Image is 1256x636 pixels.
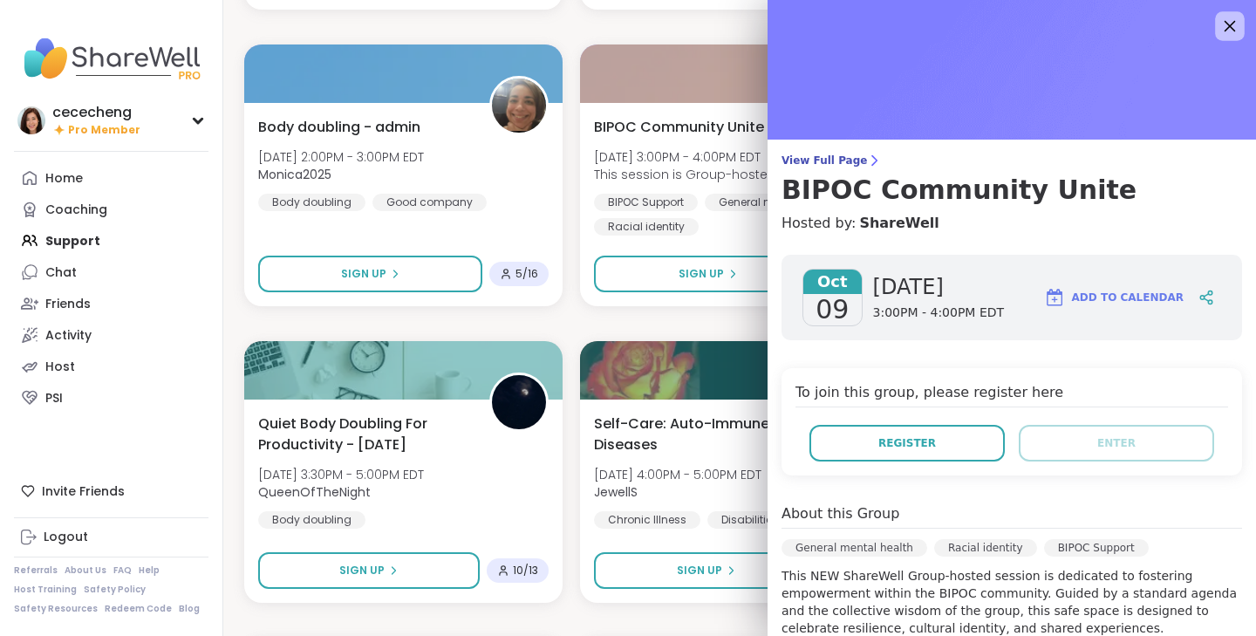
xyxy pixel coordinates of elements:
a: About Us [65,564,106,577]
div: Body doubling [258,511,365,529]
span: Register [878,435,936,451]
button: Sign Up [594,256,822,292]
div: Racial identity [594,218,699,236]
span: Quiet Body Doubling For Productivity - [DATE] [258,414,470,455]
span: [DATE] 2:00PM - 3:00PM EDT [258,148,424,166]
a: Redeem Code [105,603,172,615]
div: cececheng [52,103,140,122]
a: Safety Resources [14,603,98,615]
a: Coaching [14,194,208,225]
span: Enter [1097,435,1136,451]
span: Add to Calendar [1072,290,1184,305]
span: [DATE] 3:00PM - 4:00PM EDT [594,148,776,166]
a: FAQ [113,564,132,577]
button: Enter [1019,425,1214,462]
span: [DATE] 3:30PM - 5:00PM EDT [258,466,424,483]
img: ShareWell Nav Logo [14,28,208,89]
div: Racial identity [934,539,1037,557]
span: Sign Up [339,563,385,578]
a: Host [14,351,208,382]
div: Good company [372,194,487,211]
div: Invite Friends [14,475,208,507]
a: Friends [14,288,208,319]
div: Coaching [45,202,107,219]
img: ShareWell Logomark [1044,287,1065,308]
button: Sign Up [258,552,480,589]
span: This session is Group-hosted [594,166,776,183]
div: Host [45,359,75,376]
span: View Full Page [782,154,1242,168]
span: 09 [816,294,849,325]
span: [DATE] [873,273,1005,301]
div: General mental health [782,539,927,557]
div: Home [45,170,83,188]
span: 5 / 16 [515,267,538,281]
button: Sign Up [594,552,818,589]
button: Sign Up [258,256,482,292]
div: BIPOC Support [1044,539,1149,557]
span: Body doubling - admin [258,117,420,138]
div: Activity [45,327,92,345]
a: Activity [14,319,208,351]
span: Oct [803,270,862,294]
a: Referrals [14,564,58,577]
img: cececheng [17,106,45,134]
span: 3:00PM - 4:00PM EDT [873,304,1005,322]
b: JewellS [594,483,638,501]
a: PSI [14,382,208,414]
span: Pro Member [68,123,140,138]
a: Help [139,564,160,577]
div: Friends [45,296,91,313]
a: Blog [179,603,200,615]
b: Monica2025 [258,166,331,183]
span: Sign Up [677,563,722,578]
a: Logout [14,522,208,553]
div: Body doubling [258,194,365,211]
div: Chronic Illness [594,511,700,529]
div: Disabilities [707,511,792,529]
div: General mental health [705,194,852,211]
b: QueenOfTheNight [258,483,371,501]
span: [DATE] 4:00PM - 5:00PM EDT [594,466,761,483]
button: Register [809,425,1005,462]
a: Chat [14,256,208,288]
a: Host Training [14,584,77,596]
span: 10 / 13 [513,564,538,578]
span: BIPOC Community Unite [594,117,764,138]
span: Sign Up [679,266,724,282]
div: Logout [44,529,88,546]
div: BIPOC Support [594,194,698,211]
button: Add to Calendar [1036,277,1191,318]
div: PSI [45,390,63,407]
h3: BIPOC Community Unite [782,174,1242,206]
img: Monica2025 [492,79,546,133]
span: Sign Up [341,266,386,282]
a: View Full PageBIPOC Community Unite [782,154,1242,206]
h4: About this Group [782,503,899,524]
img: QueenOfTheNight [492,375,546,429]
a: Home [14,162,208,194]
h4: To join this group, please register here [795,382,1228,407]
a: ShareWell [859,213,939,234]
a: Safety Policy [84,584,146,596]
span: Self-Care: Auto-Immune Diseases [594,414,806,455]
div: Chat [45,264,77,282]
h4: Hosted by: [782,213,1242,234]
